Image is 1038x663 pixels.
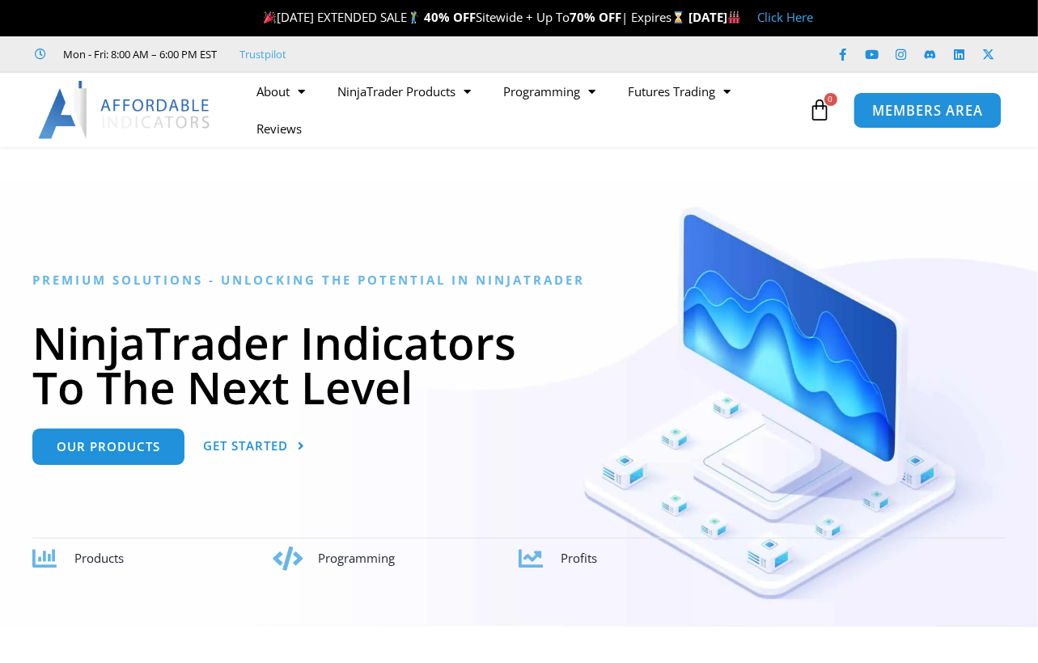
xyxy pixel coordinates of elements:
span: [DATE] EXTENDED SALE Sitewide + Up To | Expires [260,9,688,25]
a: MEMBERS AREA [853,91,1001,128]
strong: 40% OFF [424,9,476,25]
img: LogoAI | Affordable Indicators – NinjaTrader [38,81,212,139]
span: Products [74,550,124,566]
h1: NinjaTrader Indicators To The Next Level [32,320,1006,409]
span: 0 [824,93,837,106]
a: About [240,73,321,110]
img: 🏭 [728,11,740,23]
img: 🏌️‍♂️ [408,11,420,23]
img: ⌛ [672,11,684,23]
img: 🎉 [264,11,276,23]
a: Reviews [240,110,318,147]
strong: [DATE] [688,9,741,25]
nav: Menu [240,73,805,147]
span: Get Started [203,440,288,452]
a: Trustpilot [240,44,287,64]
a: Get Started [203,429,305,465]
a: 0 [785,87,856,133]
span: Our Products [57,441,160,453]
a: Click Here [757,9,813,25]
span: Profits [561,550,598,566]
h6: Premium Solutions - Unlocking the Potential in NinjaTrader [32,272,1006,288]
span: Mon - Fri: 8:00 AM – 6:00 PM EST [60,44,218,64]
strong: 70% OFF [570,9,621,25]
span: Programming [318,550,395,566]
a: Futures Trading [612,73,747,110]
a: Programming [487,73,612,110]
a: Our Products [32,429,184,465]
a: NinjaTrader Products [321,73,487,110]
span: MEMBERS AREA [871,103,982,117]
